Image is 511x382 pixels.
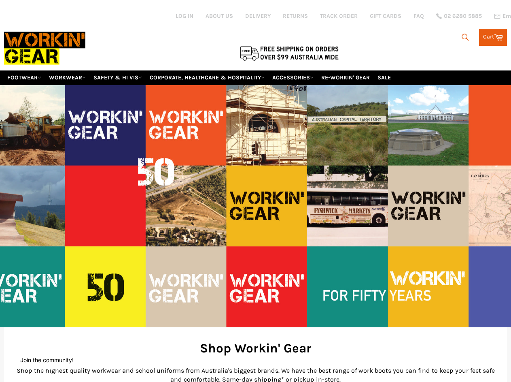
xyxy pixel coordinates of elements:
a: DELIVERY [245,12,271,20]
a: Cart [479,29,507,46]
h2: Shop Workin' Gear [16,339,495,357]
a: FAQ [413,12,424,20]
a: SALE [374,70,394,85]
img: Workin Gear leaders in Workwear, Safety Boots, PPE, Uniforms. Australia's No.1 in Workwear [4,26,85,70]
a: CORPORATE, HEALTHCARE & HOSPITALITY [146,70,268,85]
a: 02 6280 5885 [436,13,482,19]
a: ABOUT US [206,12,233,20]
a: GIFT CARDS [370,12,401,20]
span: 02 6280 5885 [444,13,482,19]
a: RE-WORKIN' GEAR [318,70,373,85]
a: Log in [176,13,193,19]
a: TRACK ORDER [320,12,358,20]
a: RETURNS [283,12,308,20]
button: Join the community! [20,356,74,363]
a: SAFETY & HI VIS [90,70,145,85]
a: WORKWEAR [46,70,89,85]
a: ACCESSORIES [269,70,317,85]
img: Flat $9.95 shipping Australia wide [239,45,340,62]
a: FOOTWEAR [4,70,45,85]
